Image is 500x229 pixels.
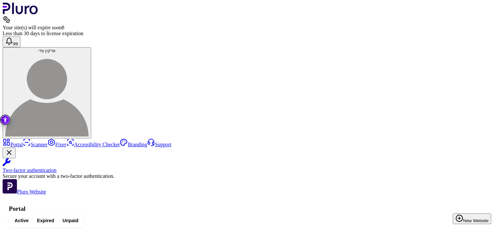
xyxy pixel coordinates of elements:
div: Your site(s) will expire soon [3,25,497,31]
div: Secure your account with a two-factor authentication. [3,173,497,179]
button: Expired [33,216,58,225]
button: פרקין עדיפרקין עדי [3,47,91,138]
button: Unpaid [58,216,82,225]
a: Two-factor authentication [3,158,497,173]
img: פרקין עדי [5,53,89,136]
span: 99 [13,41,18,46]
button: Active [10,216,33,225]
h1: Portal [9,205,491,212]
button: Open notifications, you have 382 new notifications [3,36,21,47]
button: Close Two-factor authentication notification [3,148,16,158]
span: פרקין עדי [38,48,56,53]
div: Less than 30 days to license expiration [3,31,497,36]
button: New Website [453,213,491,224]
span: Expired [37,218,54,224]
a: Support [147,142,172,147]
a: Scanner [23,142,48,147]
a: Open Pluro Website [3,189,46,194]
a: Accessibility Checker [66,142,120,147]
span: Unpaid [62,218,78,224]
aside: Sidebar menu [3,138,497,195]
span: Active [15,218,29,224]
a: Portal [3,142,23,147]
a: Branding [120,142,147,147]
div: Two-factor authentication [3,167,497,173]
a: Fixer [48,142,66,147]
a: Logo [3,10,38,15]
span: 8 [62,25,64,30]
